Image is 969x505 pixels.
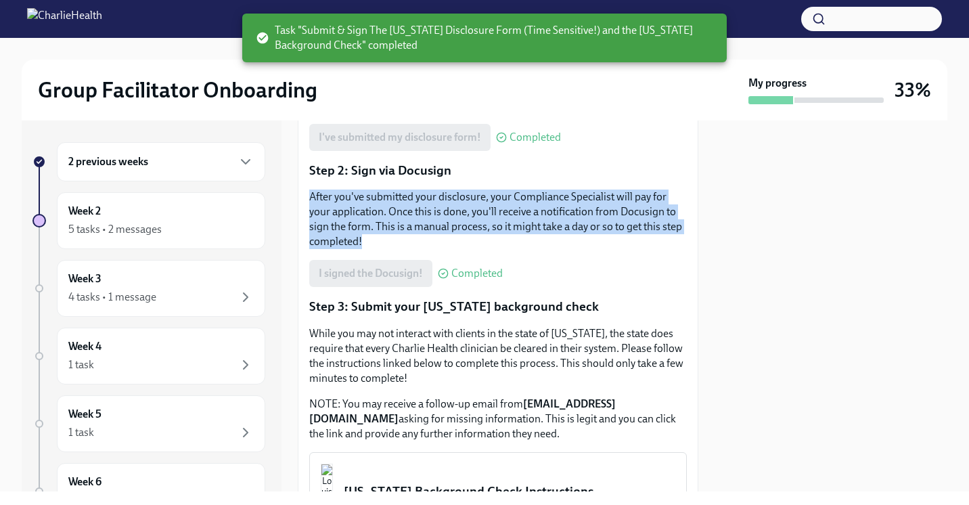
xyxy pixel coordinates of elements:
[68,271,102,286] h6: Week 3
[895,78,931,102] h3: 33%
[27,8,102,30] img: CharlieHealth
[32,328,265,385] a: Week 41 task
[32,260,265,317] a: Week 34 tasks • 1 message
[309,326,687,386] p: While you may not interact with clients in the state of [US_STATE], the state does require that e...
[68,407,102,422] h6: Week 5
[309,190,687,249] p: After you've submitted your disclosure, your Compliance Specialist will pay for your application....
[748,76,807,91] strong: My progress
[32,395,265,452] a: Week 51 task
[57,142,265,181] div: 2 previous weeks
[68,290,156,305] div: 4 tasks • 1 message
[309,162,687,179] p: Step 2: Sign via Docusign
[68,222,162,237] div: 5 tasks • 2 messages
[68,475,102,489] h6: Week 6
[510,132,561,143] span: Completed
[68,154,148,169] h6: 2 previous weeks
[344,483,675,500] div: [US_STATE] Background Check Instructions
[309,397,687,441] p: NOTE: You may receive a follow-up email from asking for missing information. This is legit and yo...
[68,204,101,219] h6: Week 2
[451,268,503,279] span: Completed
[38,76,317,104] h2: Group Facilitator Onboarding
[68,425,94,440] div: 1 task
[256,23,716,53] span: Task "Submit & Sign The [US_STATE] Disclosure Form (Time Sensitive!) and the [US_STATE] Backgroun...
[32,192,265,249] a: Week 25 tasks • 2 messages
[309,397,616,425] strong: [EMAIL_ADDRESS][DOMAIN_NAME]
[309,298,687,315] p: Step 3: Submit your [US_STATE] background check
[68,357,94,372] div: 1 task
[68,339,102,354] h6: Week 4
